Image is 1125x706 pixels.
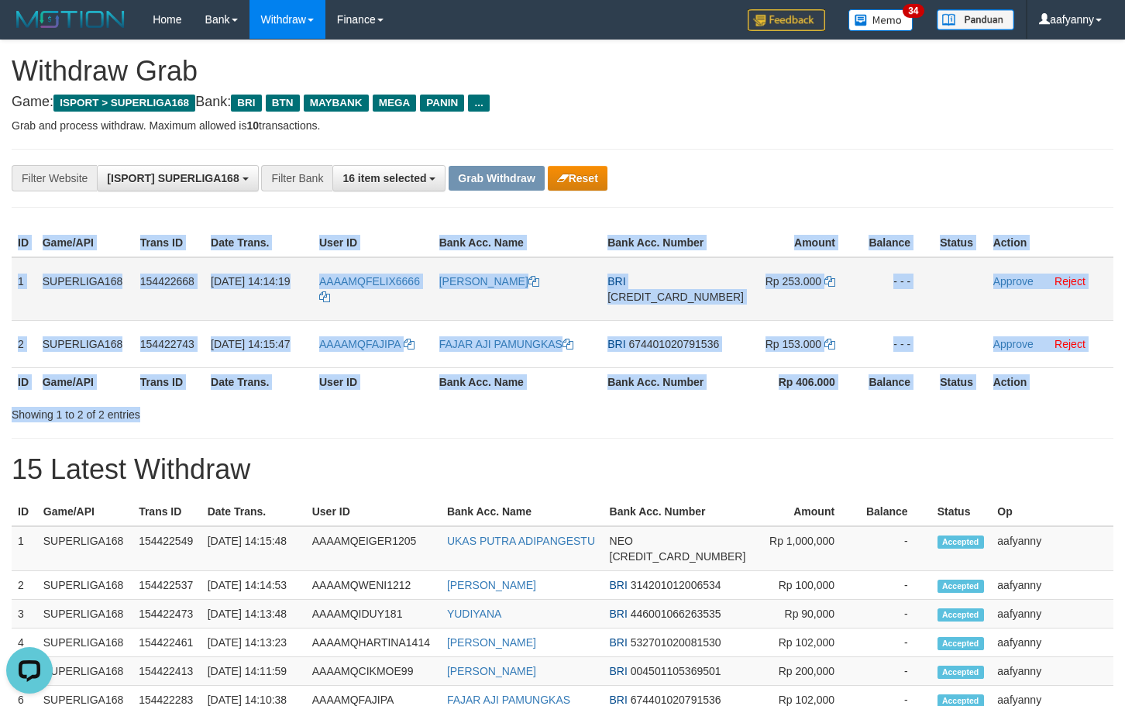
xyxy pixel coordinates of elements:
span: Copy 004501105369501 to clipboard [631,665,721,677]
td: aafyanny [991,657,1113,686]
span: BRI [607,338,625,350]
span: Copy 674401020791536 to clipboard [631,694,721,706]
th: Bank Acc. Name [441,498,604,526]
td: Rp 100,000 [752,571,858,600]
span: MEGA [373,95,417,112]
th: Trans ID [132,498,201,526]
a: Approve [993,275,1034,288]
td: Rp 90,000 [752,600,858,629]
td: 154422413 [132,657,201,686]
th: Date Trans. [201,498,306,526]
button: Reset [548,166,607,191]
th: Bank Acc. Number [604,498,752,526]
button: 16 item selected [332,165,446,191]
td: SUPERLIGA168 [37,657,132,686]
span: BTN [266,95,300,112]
td: 3 [12,600,37,629]
span: [DATE] 14:14:19 [211,275,290,288]
span: 34 [903,4,924,18]
div: Filter Website [12,165,97,191]
td: 1 [12,257,36,321]
th: ID [12,367,36,396]
td: [DATE] 14:14:53 [201,571,306,600]
a: AAAAMQFELIX6666 [319,275,420,303]
th: Action [987,229,1113,257]
td: - [858,600,931,629]
td: - [858,526,931,571]
th: Game/API [37,498,132,526]
button: Open LiveChat chat widget [6,6,53,53]
img: panduan.png [937,9,1014,30]
span: BRI [610,665,628,677]
td: aafyanny [991,600,1113,629]
h4: Game: Bank: [12,95,1113,110]
img: Feedback.jpg [748,9,825,31]
span: [ISPORT] SUPERLIGA168 [107,172,239,184]
span: ... [468,95,489,112]
th: Amount [750,229,858,257]
span: MAYBANK [304,95,369,112]
th: Date Trans. [205,229,313,257]
th: Status [934,229,987,257]
th: Balance [858,498,931,526]
th: Date Trans. [205,367,313,396]
td: - [858,629,931,657]
h1: 15 Latest Withdraw [12,454,1113,485]
td: - [858,571,931,600]
td: 154422473 [132,600,201,629]
a: [PERSON_NAME] [447,579,536,591]
th: Game/API [36,229,134,257]
td: 1 [12,526,37,571]
th: Bank Acc. Name [433,229,602,257]
span: Copy 674401020791536 to clipboard [628,338,719,350]
a: Reject [1054,275,1085,288]
th: ID [12,229,36,257]
th: User ID [313,229,433,257]
td: 154422461 [132,629,201,657]
span: AAAAMQFAJIPA [319,338,401,350]
th: Bank Acc. Number [601,367,750,396]
span: 154422743 [140,338,194,350]
a: Reject [1054,338,1085,350]
td: [DATE] 14:13:48 [201,600,306,629]
td: 2 [12,571,37,600]
a: Copy 153000 to clipboard [824,338,835,350]
h1: Withdraw Grab [12,56,1113,87]
td: SUPERLIGA168 [36,320,134,367]
a: UKAS PUTRA ADIPANGESTU [447,535,595,547]
span: 154422668 [140,275,194,288]
th: Balance [858,229,934,257]
th: Trans ID [134,229,205,257]
a: FAJAR AJI PAMUNGKAS [439,338,573,350]
td: - - - [858,320,934,367]
img: Button%20Memo.svg [848,9,913,31]
td: Rp 1,000,000 [752,526,858,571]
td: 154422537 [132,571,201,600]
th: Trans ID [134,367,205,396]
a: [PERSON_NAME] [447,636,536,649]
td: AAAAMQIDUY181 [306,600,441,629]
span: AAAAMQFELIX6666 [319,275,420,288]
p: Grab and process withdraw. Maximum allowed is transactions. [12,118,1113,133]
span: NEO [610,535,633,547]
span: BRI [610,636,628,649]
span: BRI [231,95,261,112]
span: Copy 5859459280030023 to clipboard [610,550,746,563]
span: ISPORT > SUPERLIGA168 [53,95,195,112]
th: Status [931,498,992,526]
span: [DATE] 14:15:47 [211,338,290,350]
td: SUPERLIGA168 [36,257,134,321]
th: User ID [306,498,441,526]
img: MOTION_logo.png [12,8,129,31]
td: SUPERLIGA168 [37,571,132,600]
span: Accepted [937,536,984,549]
span: Copy 532701020081530 to clipboard [631,636,721,649]
td: [DATE] 14:13:23 [201,629,306,657]
a: AAAAMQFAJIPA [319,338,415,350]
span: BRI [610,694,628,706]
span: Copy 616301004351506 to clipboard [607,291,744,303]
div: Showing 1 to 2 of 2 entries [12,401,457,422]
th: User ID [313,367,433,396]
th: Amount [752,498,858,526]
td: - - - [858,257,934,321]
